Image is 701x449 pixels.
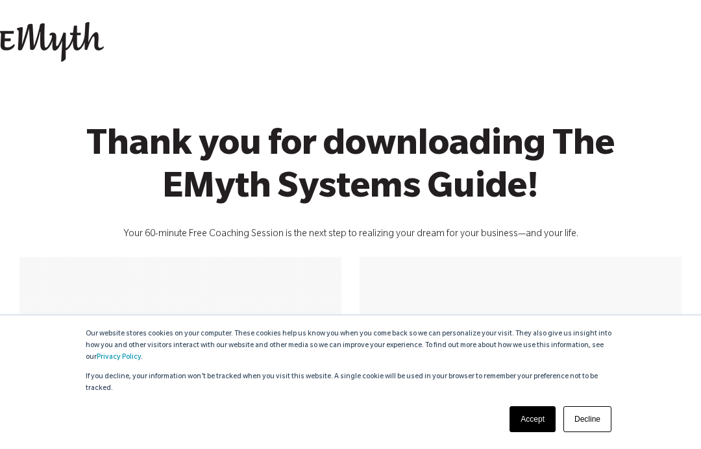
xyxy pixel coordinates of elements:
a: Accept [510,406,556,432]
a: Privacy Policy [97,354,141,361]
p: Our website stores cookies on your computer. These cookies help us know you when you come back so... [86,328,615,363]
p: If you decline, your information won’t be tracked when you visit this website. A single cookie wi... [86,371,615,394]
span: Your 60-minute Free Coaching Session is the next step to realizing your dream for your business—a... [123,230,578,240]
a: Decline [563,406,611,432]
h1: Thank you for downloading The EMyth Systems Guide! [58,127,643,212]
iframe: Chat Widget [636,387,701,449]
